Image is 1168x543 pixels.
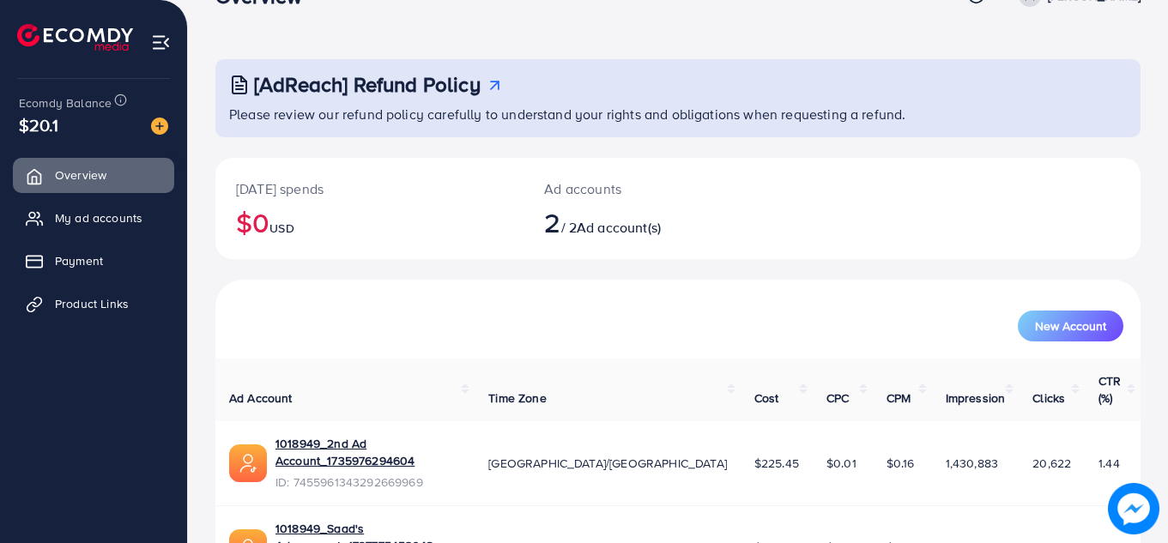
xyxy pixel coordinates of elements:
[275,474,461,491] span: ID: 7455961343292669969
[55,209,142,226] span: My ad accounts
[887,455,915,472] span: $0.16
[55,295,129,312] span: Product Links
[826,389,849,407] span: CPC
[13,244,174,278] a: Payment
[13,201,174,235] a: My ad accounts
[887,389,911,407] span: CPM
[13,158,174,192] a: Overview
[19,112,58,137] span: $20.1
[544,202,560,242] span: 2
[55,166,106,184] span: Overview
[236,206,503,238] h2: $0
[1098,372,1121,407] span: CTR (%)
[1018,311,1123,341] button: New Account
[946,389,1006,407] span: Impression
[254,72,481,97] h3: [AdReach] Refund Policy
[544,178,735,199] p: Ad accounts
[17,24,133,51] img: logo
[754,455,799,472] span: $225.45
[13,287,174,321] a: Product Links
[488,455,727,472] span: [GEOGRAPHIC_DATA]/[GEOGRAPHIC_DATA]
[229,444,267,482] img: ic-ads-acc.e4c84228.svg
[488,389,546,407] span: Time Zone
[275,435,461,470] a: 1018949_2nd Ad Account_1735976294604
[1108,483,1159,534] img: image
[826,455,856,472] span: $0.01
[1032,455,1071,472] span: 20,622
[55,252,103,269] span: Payment
[1032,389,1065,407] span: Clicks
[577,218,661,237] span: Ad account(s)
[151,33,171,52] img: menu
[544,206,735,238] h2: / 2
[754,389,779,407] span: Cost
[229,389,293,407] span: Ad Account
[19,94,112,112] span: Ecomdy Balance
[269,220,294,237] span: USD
[229,104,1130,124] p: Please review our refund policy carefully to understand your rights and obligations when requesti...
[1098,455,1120,472] span: 1.44
[151,118,168,135] img: image
[946,455,998,472] span: 1,430,883
[1035,320,1106,332] span: New Account
[236,178,503,199] p: [DATE] spends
